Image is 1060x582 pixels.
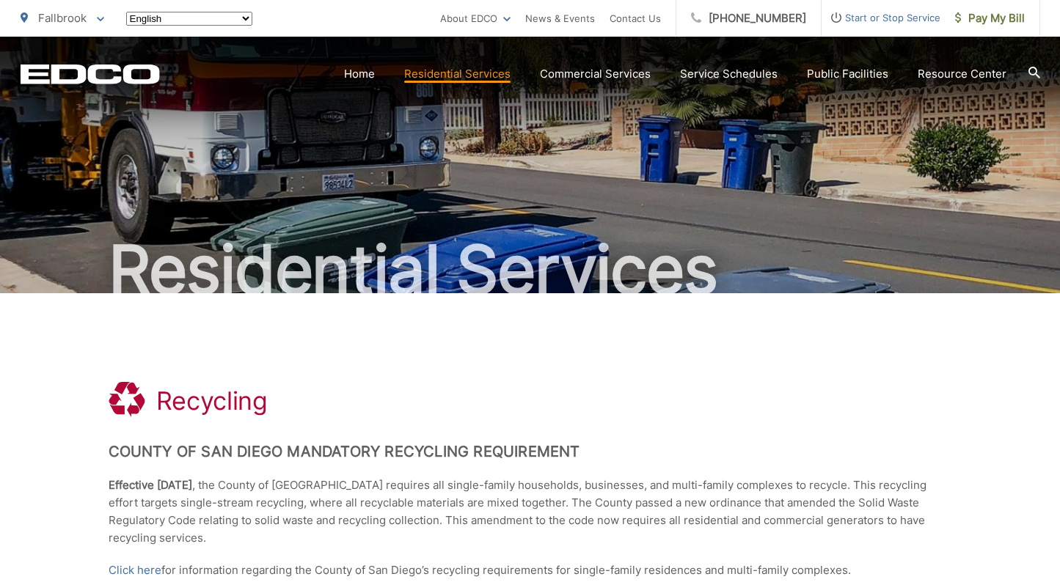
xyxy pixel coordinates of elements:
a: Home [344,65,375,83]
a: News & Events [525,10,595,27]
a: Service Schedules [680,65,778,83]
span: Fallbrook [38,11,87,25]
a: Residential Services [404,65,511,83]
a: Resource Center [918,65,1006,83]
p: for information regarding the County of San Diego’s recycling requirements for single-family resi... [109,561,952,579]
h2: Residential Services [21,233,1040,306]
a: Commercial Services [540,65,651,83]
h2: County of San Diego Mandatory Recycling Requirement [109,443,952,460]
a: EDCD logo. Return to the homepage. [21,64,160,84]
p: , the County of [GEOGRAPHIC_DATA] requires all single-family households, businesses, and multi-fa... [109,476,952,547]
h1: Recycling [156,386,268,416]
select: Select a language [126,12,252,26]
a: Public Facilities [807,65,888,83]
a: Click here [109,561,161,579]
a: About EDCO [440,10,511,27]
a: Contact Us [610,10,661,27]
span: Pay My Bill [955,10,1025,27]
strong: Effective [DATE] [109,478,192,492]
